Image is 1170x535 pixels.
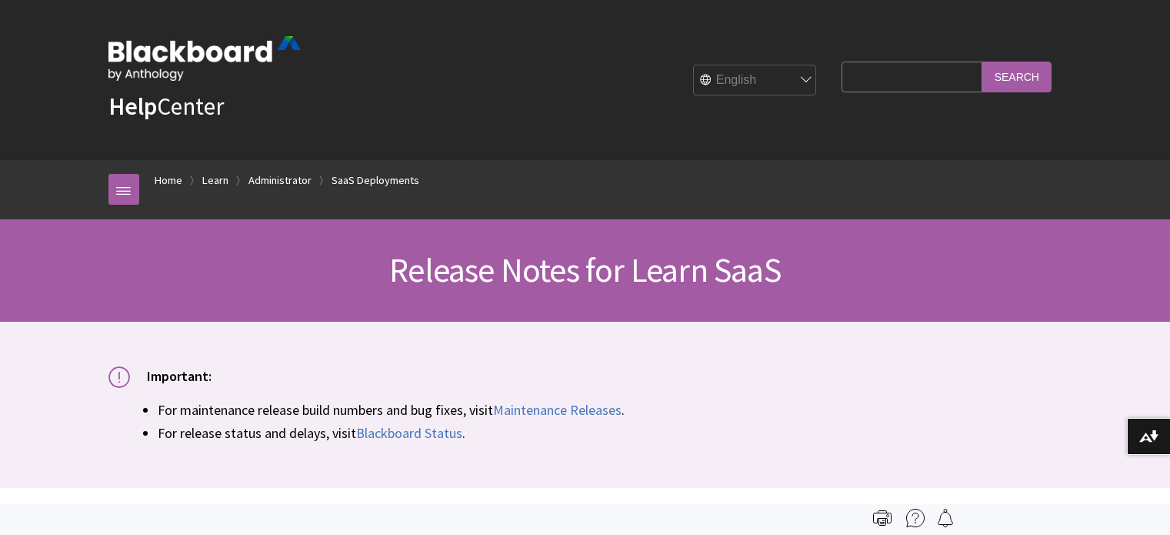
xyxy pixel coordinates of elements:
[936,509,955,527] img: Follow this page
[155,171,182,190] a: Home
[356,424,462,443] a: Blackboard Status
[108,91,224,122] a: HelpCenter
[982,62,1052,92] input: Search
[493,401,622,420] a: Maintenance Releases
[108,36,301,81] img: Blackboard by Anthology
[694,65,817,96] select: Site Language Selector
[108,91,157,122] strong: Help
[202,171,228,190] a: Learn
[906,509,925,527] img: More help
[332,171,419,190] a: SaaS Deployments
[389,249,781,291] span: Release Notes for Learn SaaS
[158,423,1062,443] li: For release status and delays, visit .
[147,367,212,385] span: Important:
[248,171,312,190] a: Administrator
[873,509,892,527] img: Print
[158,400,1062,420] li: For maintenance release build numbers and bug fixes, visit .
